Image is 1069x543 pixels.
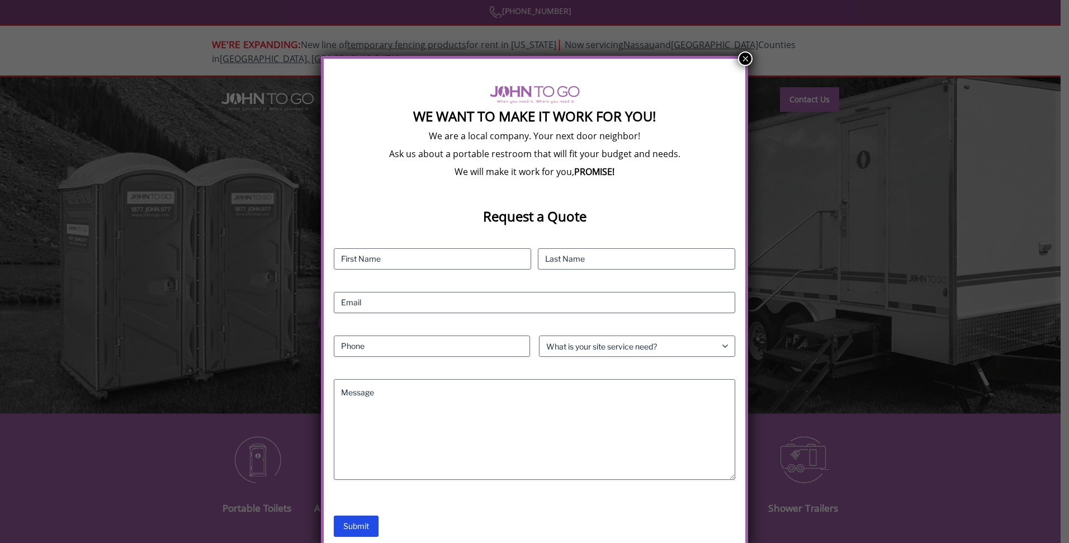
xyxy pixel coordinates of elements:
input: Last Name [538,248,735,270]
p: We will make it work for you, [334,166,736,178]
button: Close [738,51,753,66]
img: logo of viptogo [490,86,580,103]
input: Email [334,292,736,313]
input: First Name [334,248,531,270]
input: Phone [334,336,530,357]
b: PROMISE! [574,166,614,178]
strong: We Want To Make It Work For You! [413,107,656,125]
input: Submit [334,516,379,537]
p: We are a local company. Your next door neighbor! [334,130,736,142]
p: Ask us about a portable restroom that will fit your budget and needs. [334,148,736,160]
strong: Request a Quote [483,207,586,225]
